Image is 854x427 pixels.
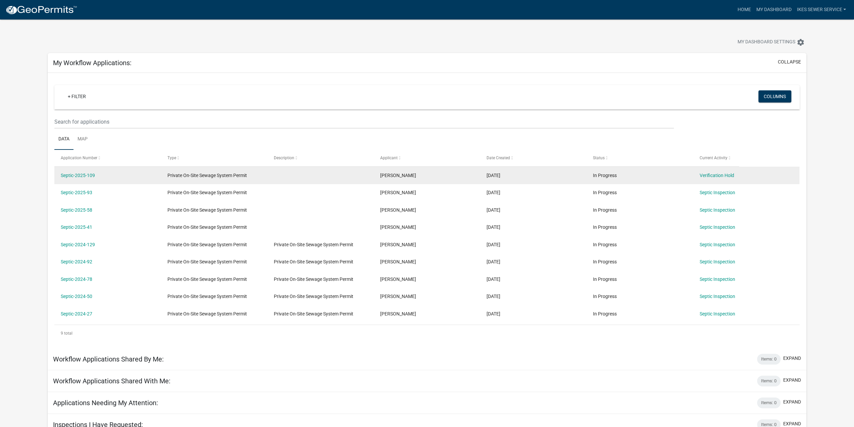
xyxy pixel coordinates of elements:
[380,173,416,178] span: Bill Banks
[593,190,617,195] span: In Progress
[267,150,374,166] datatable-header-cell: Description
[487,207,500,213] span: 05/16/2025
[487,242,500,247] span: 12/09/2024
[732,36,810,49] button: My Dashboard Settingssettings
[167,207,247,213] span: Private On-Site Sewage System Permit
[61,190,92,195] a: Septic-2025-93
[167,224,247,230] span: Private On-Site Sewage System Permit
[167,259,247,264] span: Private On-Site Sewage System Permit
[380,190,416,195] span: Bill Banks
[487,259,500,264] span: 09/16/2024
[753,3,794,16] a: My Dashboard
[738,38,795,46] span: My Dashboard Settings
[380,311,416,316] span: Bill Banks
[380,224,416,230] span: Bill Banks
[783,377,801,384] button: expand
[593,311,617,316] span: In Progress
[587,150,693,166] datatable-header-cell: Status
[487,311,500,316] span: 04/02/2024
[593,294,617,299] span: In Progress
[783,355,801,362] button: expand
[487,173,500,178] span: 10/07/2025
[54,115,673,129] input: Search for applications
[274,156,294,160] span: Description
[61,173,95,178] a: Septic-2025-109
[735,3,753,16] a: Home
[699,207,735,213] a: Septic Inspection
[167,190,247,195] span: Private On-Site Sewage System Permit
[48,73,806,348] div: collapse
[487,156,510,160] span: Date Created
[61,242,95,247] a: Septic-2024-129
[593,276,617,282] span: In Progress
[62,90,91,102] a: + Filter
[757,376,781,386] div: Items: 0
[53,59,132,67] h5: My Workflow Applications:
[758,90,791,102] button: Columns
[699,259,735,264] a: Septic Inspection
[699,294,735,299] a: Septic Inspection
[53,377,170,385] h5: Workflow Applications Shared With Me:
[380,259,416,264] span: Bill Banks
[167,294,247,299] span: Private On-Site Sewage System Permit
[380,276,416,282] span: Bill Banks
[380,207,416,213] span: Bill Banks
[54,150,161,166] datatable-header-cell: Application Number
[699,190,735,195] a: Septic Inspection
[380,156,398,160] span: Applicant
[487,276,500,282] span: 08/15/2024
[61,224,92,230] a: Septic-2025-41
[167,276,247,282] span: Private On-Site Sewage System Permit
[53,355,164,363] h5: Workflow Applications Shared By Me:
[167,173,247,178] span: Private On-Site Sewage System Permit
[54,129,73,150] a: Data
[167,242,247,247] span: Private On-Site Sewage System Permit
[61,207,92,213] a: Septic-2025-58
[380,242,416,247] span: Bill Banks
[61,311,92,316] a: Septic-2024-27
[480,150,587,166] datatable-header-cell: Date Created
[73,129,92,150] a: Map
[487,224,500,230] span: 04/24/2025
[699,173,734,178] a: Verification Hold
[274,311,353,316] span: Private On-Site Sewage System Permit
[794,3,849,16] a: Ikes Sewer Service
[593,224,617,230] span: In Progress
[61,294,92,299] a: Septic-2024-50
[778,58,801,66] button: collapse
[699,242,735,247] a: Septic Inspection
[757,397,781,408] div: Items: 0
[61,276,92,282] a: Septic-2024-78
[61,156,97,160] span: Application Number
[757,354,781,365] div: Items: 0
[593,156,605,160] span: Status
[274,294,353,299] span: Private On-Site Sewage System Permit
[167,311,247,316] span: Private On-Site Sewage System Permit
[167,156,176,160] span: Type
[487,294,500,299] span: 06/05/2024
[274,242,353,247] span: Private On-Site Sewage System Permit
[161,150,267,166] datatable-header-cell: Type
[593,173,617,178] span: In Progress
[699,224,735,230] a: Septic Inspection
[374,150,480,166] datatable-header-cell: Applicant
[54,325,800,342] div: 9 total
[61,259,92,264] a: Septic-2024-92
[487,190,500,195] span: 09/03/2025
[783,398,801,405] button: expand
[693,150,799,166] datatable-header-cell: Current Activity
[699,276,735,282] a: Septic Inspection
[274,259,353,264] span: Private On-Site Sewage System Permit
[593,242,617,247] span: In Progress
[699,156,727,160] span: Current Activity
[593,207,617,213] span: In Progress
[593,259,617,264] span: In Progress
[274,276,353,282] span: Private On-Site Sewage System Permit
[380,294,416,299] span: Bill Banks
[797,38,805,46] i: settings
[53,399,158,407] h5: Applications Needing My Attention:
[699,311,735,316] a: Septic Inspection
